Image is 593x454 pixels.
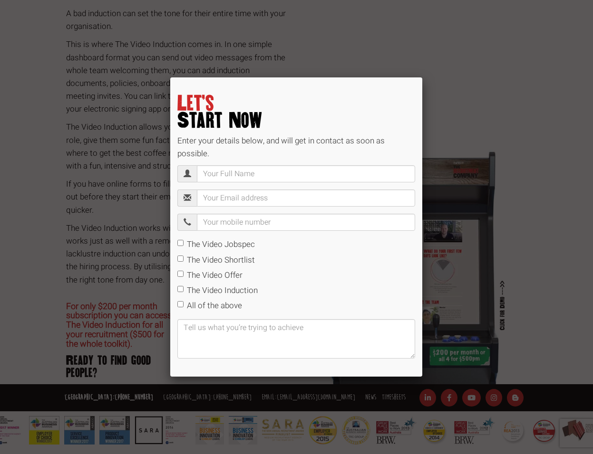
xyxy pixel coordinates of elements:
[177,284,258,297] label: The Video Induction
[177,240,184,246] input: The Video Jobspec
[177,112,415,129] span: Start Now
[177,134,415,160] p: Enter your details below, and will get in contact as soon as possible.
[177,301,184,307] input: All of the above
[177,286,184,292] input: The Video Induction
[177,255,184,262] input: The Video Shortlist
[177,238,255,251] label: The Video Jobspec
[177,269,243,282] label: The Video Offer
[197,165,415,182] input: Your Full Name
[197,214,415,231] input: Your mobile number
[177,254,255,266] label: The Video Shortlist
[177,271,184,277] input: The Video Offer
[177,299,242,312] label: All of the above
[197,189,415,207] input: Your Email address
[177,95,415,129] h1: Let's
[414,69,431,86] a: Close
